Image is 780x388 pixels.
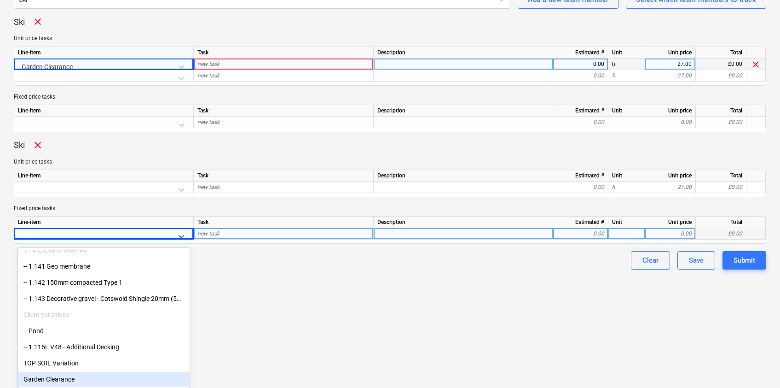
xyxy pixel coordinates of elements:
[553,47,608,59] div: Estimated #
[14,105,194,117] div: Line-item
[631,251,670,270] button: Clear
[696,182,746,193] div: £0.00
[608,47,645,59] div: Unit
[696,70,746,82] div: £0.00
[374,47,553,59] div: Description
[553,105,608,117] div: Estimated #
[689,254,704,266] div: Save
[649,117,692,128] div: 0.00
[557,59,604,70] div: 0.00
[194,47,374,59] div: Task
[608,105,645,117] div: Unit
[608,217,645,228] div: Unit
[642,254,659,266] div: Clear
[649,70,692,82] div: 27.00
[750,59,761,70] span: clear
[14,17,25,28] p: Ski
[557,228,604,240] div: 0.00
[194,217,374,228] div: Task
[645,170,696,182] div: Unit price
[696,170,746,182] div: Total
[18,259,190,274] div: -- 1.141 Geo membrane
[18,307,190,322] div: Client variations
[649,182,692,193] div: 27.00
[14,93,766,101] p: Fixed price tasks
[374,105,553,117] div: Description
[374,170,553,182] div: Description
[557,117,604,128] div: 0.00
[18,323,190,338] div: -- Pond
[374,217,553,228] div: Description
[18,275,190,290] div: -- 1.142 150mm compacted Type 1
[677,251,715,270] button: Save
[696,59,746,70] div: £0.00
[18,372,190,387] div: Garden Clearance
[14,205,766,212] p: Fixed price tasks
[14,140,25,151] p: Ski
[14,217,194,228] div: Line-item
[197,230,220,237] span: new task
[197,61,220,67] span: new task
[608,70,645,82] div: h
[734,254,755,266] div: Submit
[18,340,190,354] div: -- 1.115L V48 - Additional Decking
[194,105,374,117] div: Task
[645,105,696,117] div: Unit price
[197,119,220,125] span: new task
[553,217,608,228] div: Estimated #
[722,251,766,270] button: Submit
[608,182,645,193] div: h
[32,140,43,151] span: Remove worker
[649,228,692,240] div: 0.00
[645,217,696,228] div: Unit price
[645,47,696,59] div: Unit price
[696,228,746,240] div: £0.00
[608,170,645,182] div: Unit
[696,105,746,117] div: Total
[557,182,604,193] div: 0.00
[557,70,604,82] div: 0.00
[608,59,645,70] div: h
[696,217,746,228] div: Total
[696,47,746,59] div: Total
[14,35,766,42] p: Unit price tasks
[14,158,766,166] p: Unit price tasks
[14,47,194,59] div: Line-item
[553,170,608,182] div: Estimated #
[18,243,190,258] div: 1.14 Loose Gravel - P6
[696,117,746,128] div: £0.00
[32,16,43,27] span: Remove worker
[194,170,374,182] div: Task
[14,170,194,182] div: Line-item
[197,184,220,190] span: new task
[197,72,220,79] span: new task
[649,59,692,70] div: 27.00
[18,356,190,370] div: TOP SOIL Variation
[18,291,190,306] div: -- 1.143 Decorative gravel - Cotswold Shingle 20mm (50mm) - PC Sum £8 supply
